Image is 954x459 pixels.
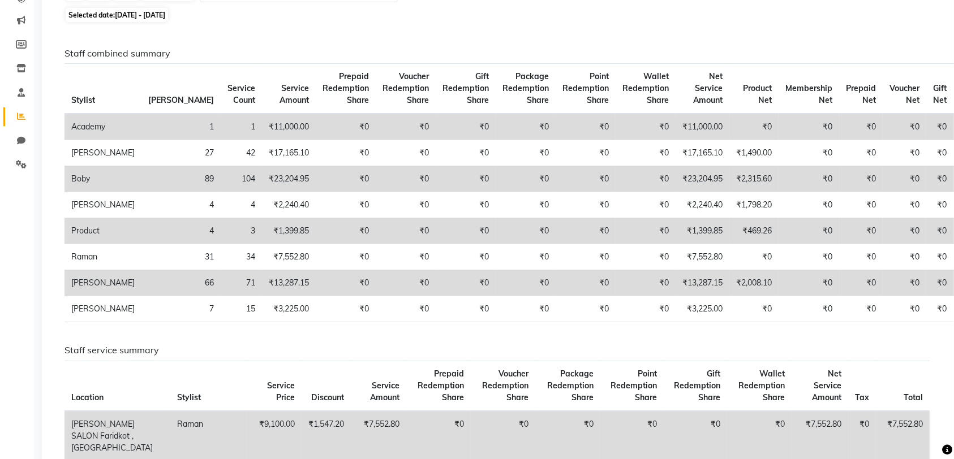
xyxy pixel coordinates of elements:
td: 4 [141,192,221,218]
td: ₹0 [616,166,676,192]
td: 31 [141,244,221,270]
td: [PERSON_NAME] [65,296,141,322]
td: ₹0 [779,296,839,322]
span: Stylist [177,392,201,402]
span: Net Service Amount [812,369,841,402]
td: ₹0 [926,192,953,218]
span: Package Redemption Share [547,369,594,402]
td: ₹0 [496,296,556,322]
td: ₹0 [436,296,496,322]
span: [PERSON_NAME] [148,95,214,105]
td: ₹0 [839,192,883,218]
td: ₹11,000.00 [676,114,729,140]
span: Voucher Redemption Share [383,71,429,105]
span: Tax [855,392,869,402]
span: Prepaid Redemption Share [323,71,369,105]
td: ₹0 [926,166,953,192]
span: [DATE] - [DATE] [115,11,165,19]
span: Wallet Redemption Share [738,369,785,402]
td: ₹13,287.15 [262,270,316,296]
td: ₹0 [779,166,839,192]
td: ₹0 [556,218,616,244]
td: ₹469.26 [729,218,779,244]
span: Product Net [743,83,772,105]
td: 42 [221,140,262,166]
td: ₹7,552.80 [676,244,729,270]
td: [PERSON_NAME] [65,192,141,218]
span: Net Service Amount [693,71,723,105]
td: ₹3,225.00 [262,296,316,322]
td: 4 [221,192,262,218]
td: ₹1,399.85 [262,218,316,244]
td: ₹0 [376,244,436,270]
td: ₹0 [779,114,839,140]
td: ₹3,225.00 [676,296,729,322]
td: [PERSON_NAME] [65,270,141,296]
span: Package Redemption Share [502,71,549,105]
span: Service Amount [370,380,399,402]
td: ₹0 [883,296,926,322]
td: ₹1,798.20 [729,192,779,218]
span: Discount [311,392,344,402]
span: Gift Net [933,83,947,105]
td: ₹0 [316,296,376,322]
td: ₹7,552.80 [262,244,316,270]
td: ₹0 [839,140,883,166]
td: ₹0 [556,192,616,218]
td: ₹0 [316,244,376,270]
td: ₹0 [376,114,436,140]
td: ₹1,399.85 [676,218,729,244]
td: ₹0 [839,218,883,244]
span: Point Redemption Share [562,71,609,105]
td: ₹0 [436,244,496,270]
td: ₹0 [556,296,616,322]
span: Service Amount [280,83,309,105]
td: ₹0 [729,114,779,140]
td: ₹0 [436,114,496,140]
td: 1 [141,114,221,140]
td: ₹0 [556,244,616,270]
td: 71 [221,270,262,296]
span: Gift Redemption Share [442,71,489,105]
td: ₹23,204.95 [676,166,729,192]
td: ₹17,165.10 [262,140,316,166]
td: ₹0 [316,114,376,140]
td: 104 [221,166,262,192]
td: ₹0 [496,244,556,270]
td: ₹0 [883,270,926,296]
td: 3 [221,218,262,244]
td: ₹0 [926,270,953,296]
td: ₹0 [779,140,839,166]
span: Stylist [71,95,95,105]
td: ₹0 [883,192,926,218]
h6: Staff service summary [65,345,930,356]
td: ₹0 [376,166,436,192]
td: ₹0 [729,296,779,322]
td: ₹0 [926,244,953,270]
td: ₹0 [779,218,839,244]
td: 34 [221,244,262,270]
td: ₹0 [779,270,839,296]
td: ₹0 [436,218,496,244]
td: ₹0 [729,244,779,270]
td: ₹0 [496,192,556,218]
td: ₹0 [839,114,883,140]
td: ₹0 [883,244,926,270]
span: Service Price [267,380,295,402]
td: Product [65,218,141,244]
td: ₹0 [779,244,839,270]
td: ₹0 [316,166,376,192]
td: ₹0 [496,140,556,166]
td: Academy [65,114,141,140]
td: ₹0 [616,218,676,244]
td: ₹0 [376,192,436,218]
td: ₹2,008.10 [729,270,779,296]
td: ₹0 [436,140,496,166]
td: ₹0 [883,166,926,192]
td: ₹13,287.15 [676,270,729,296]
span: Service Count [227,83,255,105]
td: ₹0 [496,270,556,296]
td: ₹0 [316,140,376,166]
span: Gift Redemption Share [674,369,720,402]
td: ₹0 [616,114,676,140]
